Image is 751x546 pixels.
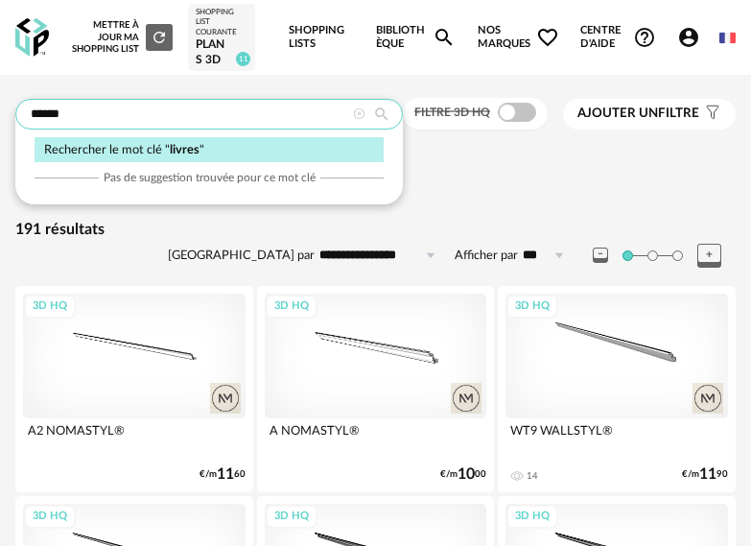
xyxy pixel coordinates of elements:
[506,295,558,319] div: 3D HQ
[506,505,558,529] div: 3D HQ
[71,19,173,55] div: Mettre à jour ma Shopping List
[257,286,495,492] a: 3D HQ A NOMASTYL® €/m1000
[196,37,247,67] div: Plans 3D
[433,26,456,49] span: Magnify icon
[536,26,559,49] span: Heart Outline icon
[563,99,736,130] button: Ajouter unfiltre Filter icon
[719,30,736,46] img: fr
[24,295,76,319] div: 3D HQ
[196,8,247,37] div: Shopping List courante
[15,18,49,58] img: OXP
[266,505,317,529] div: 3D HQ
[414,107,490,118] span: Filtre 3D HQ
[633,26,656,49] span: Help Circle Outline icon
[505,418,728,457] div: WT9 WALLSTYL®
[170,144,199,155] span: livres
[15,220,736,240] div: 191 résultats
[577,106,699,122] span: filtre
[265,418,487,457] div: A NOMASTYL®
[15,286,253,492] a: 3D HQ A2 NOMASTYL® €/m1160
[236,52,250,66] span: 11
[104,170,316,185] span: Pas de suggestion trouvée pour ce mot clé
[682,468,728,481] div: €/m 90
[455,248,518,264] label: Afficher par
[35,137,384,163] div: Rechercher le mot clé " "
[498,286,736,492] a: 3D HQ WT9 WALLSTYL® 14 €/m1190
[196,8,247,67] a: Shopping List courante Plans 3D 11
[440,468,486,481] div: €/m 00
[699,468,716,481] span: 11
[580,24,656,52] span: Centre d'aideHelp Circle Outline icon
[151,33,168,42] span: Refresh icon
[24,505,76,529] div: 3D HQ
[699,106,721,122] span: Filter icon
[217,468,234,481] span: 11
[23,418,246,457] div: A2 NOMASTYL®
[199,468,246,481] div: €/m 60
[458,468,475,481] span: 10
[677,26,709,49] span: Account Circle icon
[527,470,538,482] div: 14
[168,248,315,264] label: [GEOGRAPHIC_DATA] par
[266,295,317,319] div: 3D HQ
[577,107,658,120] span: Ajouter un
[677,26,700,49] span: Account Circle icon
